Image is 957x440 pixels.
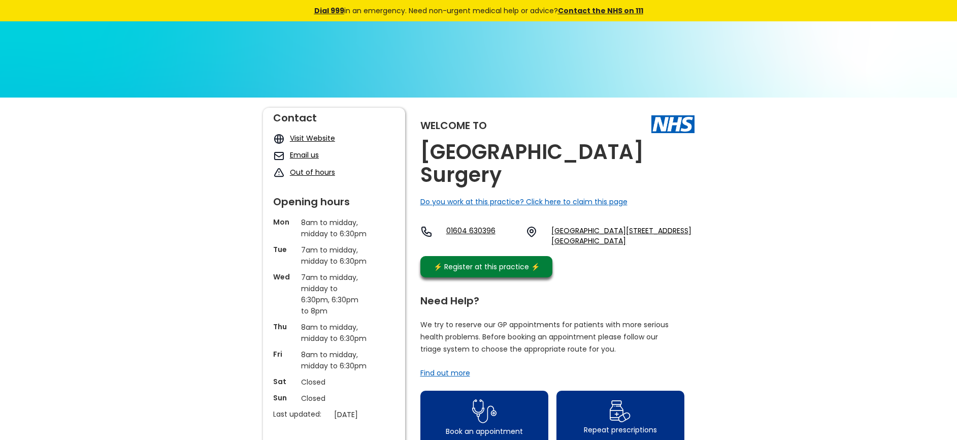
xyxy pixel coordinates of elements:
p: 7am to midday, midday to 6:30pm, 6:30pm to 8pm [301,272,367,317]
p: 8am to midday, midday to 6:30pm [301,349,367,371]
img: The NHS logo [651,115,695,133]
img: exclamation icon [273,167,285,179]
p: Sat [273,376,296,387]
p: Fri [273,349,296,359]
div: Need Help? [420,291,684,306]
div: ⚡️ Register at this practice ⚡️ [428,261,545,272]
p: 8am to midday, midday to 6:30pm [301,217,367,239]
p: 7am to midday, midday to 6:30pm [301,244,367,267]
p: We try to reserve our GP appointments for patients with more serious health problems. Before book... [420,319,669,355]
img: repeat prescription icon [609,398,631,425]
p: Closed [301,393,367,404]
a: 01604 630396 [446,226,518,246]
p: Thu [273,322,296,332]
div: Opening hours [273,192,395,207]
a: Dial 999 [314,6,344,16]
h2: [GEOGRAPHIC_DATA] Surgery [420,141,695,186]
p: 8am to midday, midday to 6:30pm [301,322,367,344]
div: Book an appointment [446,426,523,436]
img: globe icon [273,133,285,145]
a: Email us [290,150,319,160]
div: Contact [273,108,395,123]
img: mail icon [273,150,285,162]
img: telephone icon [420,226,433,238]
a: Visit Website [290,133,335,143]
a: Out of hours [290,167,335,177]
p: Wed [273,272,296,282]
img: practice location icon [525,226,538,238]
a: [GEOGRAPHIC_DATA][STREET_ADDRESS][GEOGRAPHIC_DATA] [551,226,694,246]
div: Welcome to [420,120,487,131]
p: Closed [301,376,367,388]
p: Tue [273,244,296,255]
a: ⚡️ Register at this practice ⚡️ [420,256,552,277]
a: Find out more [420,368,470,378]
p: [DATE] [334,409,400,420]
div: Repeat prescriptions [584,425,657,435]
p: Last updated: [273,409,329,419]
p: Sun [273,393,296,403]
a: Contact the NHS on 111 [558,6,643,16]
img: book appointment icon [472,396,497,426]
p: Mon [273,217,296,227]
a: Do you work at this practice? Click here to claim this page [420,197,628,207]
div: in an emergency. Need non-urgent medical help or advice? [245,5,712,16]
